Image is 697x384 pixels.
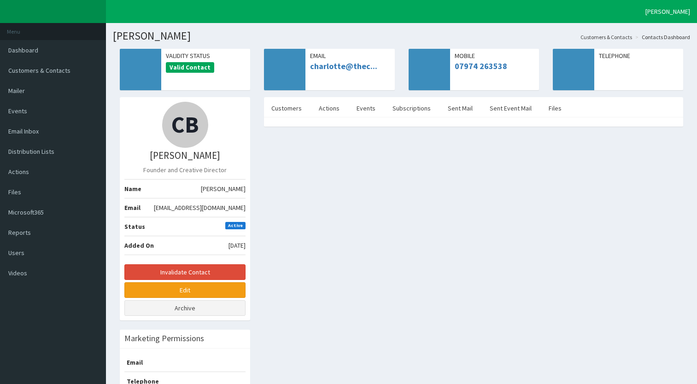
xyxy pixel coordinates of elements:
a: 07974 263538 [455,61,507,71]
span: Files [8,188,21,196]
span: [EMAIL_ADDRESS][DOMAIN_NAME] [154,203,246,212]
a: Sent Mail [440,99,480,118]
span: [DATE] [228,241,246,250]
h3: Marketing Permissions [124,334,204,343]
span: Users [8,249,24,257]
span: Microsoft365 [8,208,44,216]
a: Archive [124,300,246,316]
b: Email [124,358,143,367]
span: Validity Status [166,51,246,60]
b: Email [124,204,141,212]
span: [PERSON_NAME] [645,7,690,16]
span: Email [310,51,390,60]
b: Name [124,185,141,193]
button: Invalidate Contact [124,264,246,280]
h1: [PERSON_NAME] [113,30,690,42]
span: Events [8,107,27,115]
a: Events [349,99,383,118]
a: Files [541,99,569,118]
h3: [PERSON_NAME] [124,150,246,161]
a: charlotte@thec... [310,61,377,71]
span: Videos [8,269,27,277]
span: Actions [8,168,29,176]
span: Customers & Contacts [8,66,70,75]
span: Active [225,222,246,229]
span: Distribution Lists [8,147,54,156]
span: Telephone [599,51,679,60]
a: Customers [264,99,309,118]
li: Contacts Dashboard [633,33,690,41]
span: CB [171,110,199,139]
b: Status [124,222,145,231]
a: Edit [124,282,246,298]
b: Added On [124,241,154,250]
span: Reports [8,228,31,237]
span: Email Inbox [8,127,39,135]
span: Valid Contact [166,62,214,73]
span: Mobile [455,51,534,60]
span: Mailer [8,87,25,95]
span: Dashboard [8,46,38,54]
span: [PERSON_NAME] [201,184,246,193]
a: Actions [311,99,347,118]
a: Subscriptions [385,99,438,118]
a: Sent Event Mail [482,99,539,118]
a: Customers & Contacts [580,33,632,41]
p: Founder and Creative Director [124,165,246,175]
